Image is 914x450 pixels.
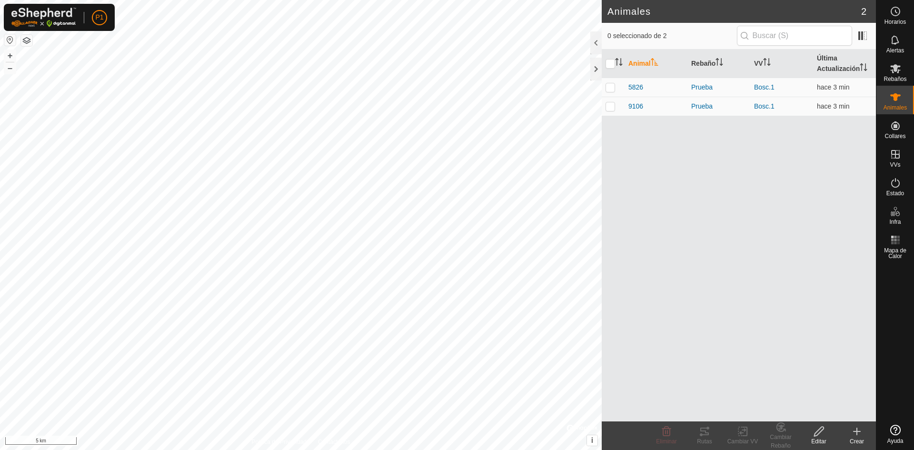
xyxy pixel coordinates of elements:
div: Crear [838,437,876,446]
a: Bosc.1 [754,102,775,110]
span: Infra [889,219,901,225]
span: Alertas [886,48,904,53]
span: Eliminar [656,438,676,445]
p-sorticon: Activar para ordenar [860,65,867,72]
input: Buscar (S) [737,26,852,46]
button: – [4,62,16,74]
a: Ayuda [876,421,914,448]
span: 9106 [628,101,643,111]
span: Rebaños [884,76,906,82]
span: VVs [890,162,900,168]
p-sorticon: Activar para ordenar [651,60,658,67]
button: Capas del Mapa [21,35,32,46]
span: Collares [884,133,905,139]
span: 13 ago 2025, 12:33 [817,102,849,110]
th: Rebaño [687,50,750,78]
th: Última Actualización [813,50,876,78]
span: P1 [95,12,103,22]
span: 13 ago 2025, 12:33 [817,83,849,91]
h2: Animales [607,6,861,17]
a: Contáctenos [318,438,350,446]
div: Prueba [691,82,746,92]
span: Mapa de Calor [879,248,912,259]
th: Animal [625,50,687,78]
span: Estado [886,190,904,196]
a: Bosc.1 [754,83,775,91]
div: Cambiar Rebaño [762,433,800,450]
a: Política de Privacidad [252,438,307,446]
button: Restablecer Mapa [4,34,16,46]
img: Logo Gallagher [11,8,76,27]
span: 5826 [628,82,643,92]
span: 2 [861,4,866,19]
span: Horarios [884,19,906,25]
p-sorticon: Activar para ordenar [715,60,723,67]
div: Editar [800,437,838,446]
span: i [591,436,593,444]
button: + [4,50,16,61]
span: Ayuda [887,438,904,444]
button: i [587,435,597,446]
span: 0 seleccionado de 2 [607,31,737,41]
div: Cambiar VV [724,437,762,446]
th: VV [750,50,813,78]
p-sorticon: Activar para ordenar [615,60,623,67]
div: Prueba [691,101,746,111]
p-sorticon: Activar para ordenar [763,60,771,67]
div: Rutas [685,437,724,446]
span: Animales [884,105,907,110]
